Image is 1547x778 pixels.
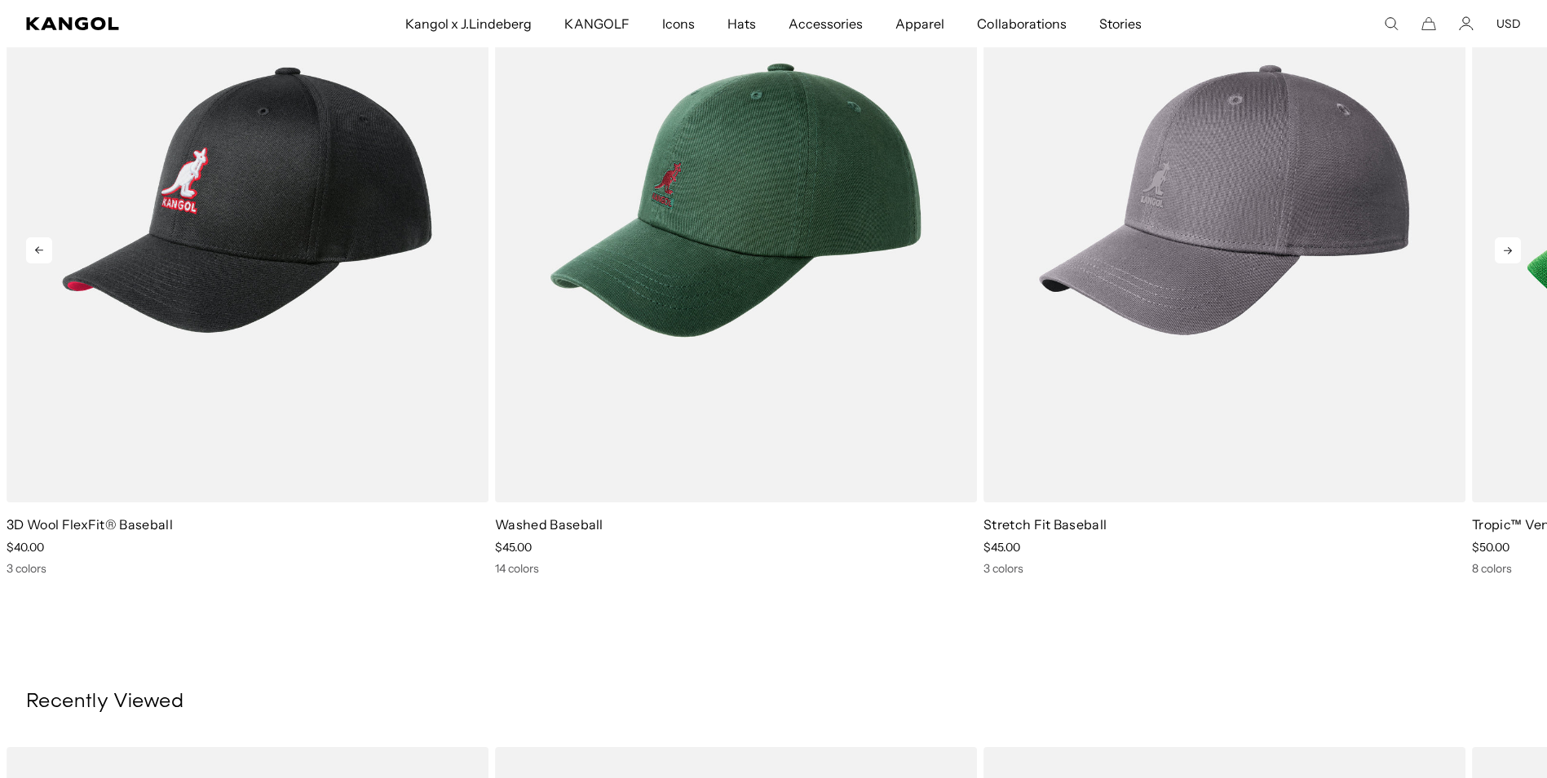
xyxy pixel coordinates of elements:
[983,516,1107,533] a: Stretch Fit Baseball
[983,540,1020,555] span: $45.00
[495,540,532,555] span: $45.00
[7,540,44,555] span: $40.00
[983,561,1465,576] div: 3 colors
[1472,540,1509,555] span: $50.00
[26,690,1521,714] h3: Recently Viewed
[7,561,488,576] div: 3 colors
[1496,16,1521,31] button: USD
[495,561,977,576] div: 14 colors
[1421,16,1436,31] button: Cart
[26,17,268,30] a: Kangol
[7,516,173,533] a: 3D Wool FlexFit® Baseball
[1384,16,1399,31] summary: Search here
[1459,16,1474,31] a: Account
[495,516,603,533] a: Washed Baseball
